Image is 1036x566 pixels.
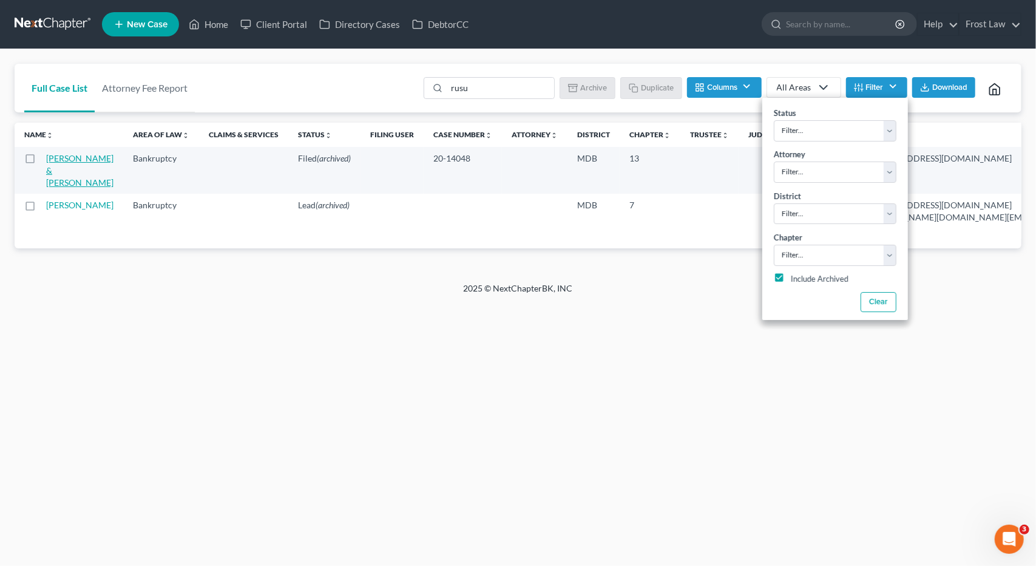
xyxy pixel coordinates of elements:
th: District [567,123,620,147]
a: [PERSON_NAME] [46,200,113,210]
a: Client Portal [234,13,313,35]
a: Chapterunfold_more [629,130,671,139]
label: Status [774,107,796,120]
td: MDB [567,194,620,238]
label: Include Archived [791,272,848,287]
td: Filed [288,147,361,194]
span: Download [932,83,967,92]
div: Filter [762,98,908,320]
label: Attorney [774,149,805,161]
button: Download [912,77,975,98]
i: unfold_more [550,132,558,139]
button: Clear [860,292,896,312]
i: unfold_more [485,132,492,139]
td: Bankruptcy [123,194,199,238]
a: DebtorCC [406,13,475,35]
a: Help [918,13,958,35]
a: Case Numberunfold_more [433,130,492,139]
span: (archived) [317,153,351,163]
td: 20-14048 [424,147,502,194]
a: Full Case List [24,64,95,112]
a: Nameunfold_more [24,130,53,139]
td: Bankruptcy [123,147,199,194]
th: Claims & Services [199,123,288,147]
button: Filter [846,77,907,98]
a: Judgeunfold_more [748,130,779,139]
div: All Areas [777,81,811,94]
label: Chapter [774,232,802,244]
span: 3 [1020,525,1029,534]
a: Attorneyunfold_more [512,130,558,139]
a: Home [183,13,234,35]
a: Area of Lawunfold_more [133,130,189,139]
i: unfold_more [182,132,189,139]
span: New Case [127,20,168,29]
a: Directory Cases [313,13,406,35]
div: 2025 © NextChapterBK, INC [172,282,864,304]
td: MDB [567,147,620,194]
i: unfold_more [325,132,332,139]
td: Lead [288,194,361,238]
button: Columns [687,77,761,98]
i: unfold_more [663,132,671,139]
input: Search by name... [786,13,897,35]
label: District [774,191,801,203]
td: 7 [620,194,680,238]
a: Frost Law [960,13,1021,35]
th: Filing User [361,123,424,147]
a: Statusunfold_more [298,130,332,139]
i: unfold_more [46,132,53,139]
iframe: Intercom live chat [995,525,1024,554]
a: Attorney Fee Report [95,64,195,112]
a: [PERSON_NAME] & [PERSON_NAME] [46,153,113,188]
span: (archived) [316,200,350,210]
i: unfold_more [722,132,729,139]
td: 13 [620,147,680,194]
input: Search by name... [447,78,554,98]
a: Trusteeunfold_more [690,130,729,139]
